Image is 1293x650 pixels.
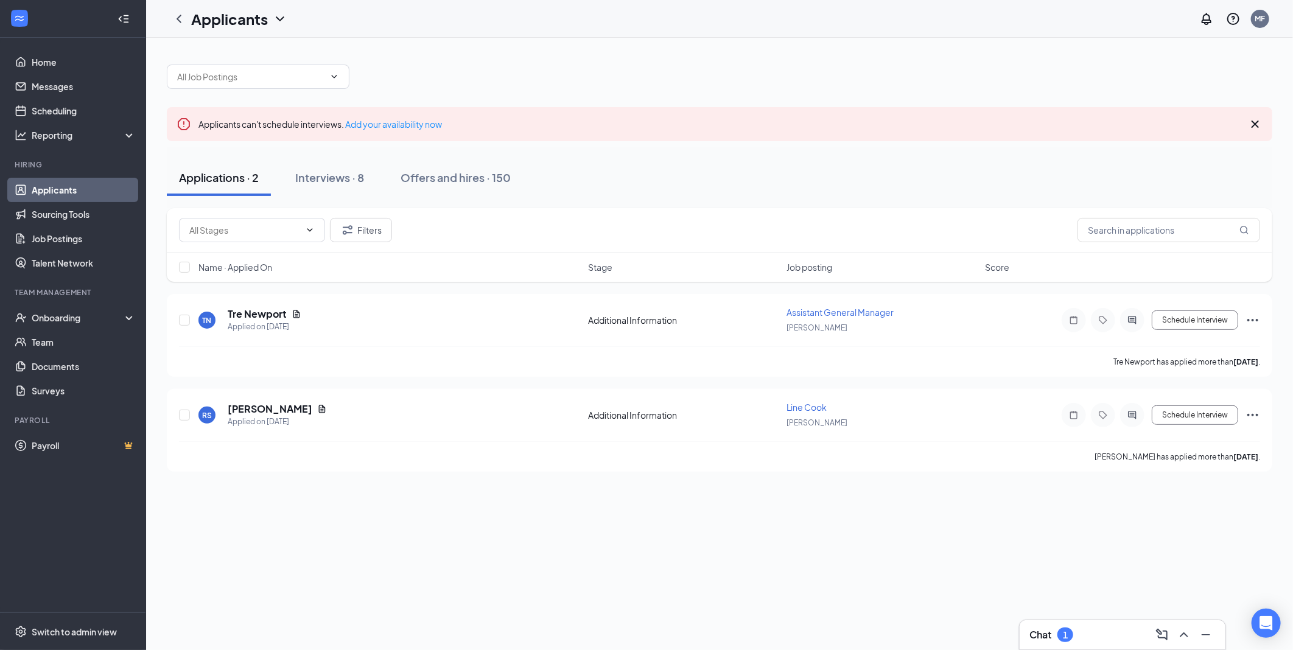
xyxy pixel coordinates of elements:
svg: MagnifyingGlass [1239,225,1249,235]
b: [DATE] [1233,452,1258,461]
button: Filter Filters [330,218,392,242]
svg: Cross [1248,117,1263,131]
svg: Document [292,309,301,319]
a: Add your availability now [345,119,442,130]
span: [PERSON_NAME] [787,418,847,427]
div: Payroll [15,415,133,425]
input: Search in applications [1077,218,1260,242]
span: Applicants can't schedule interviews. [198,119,442,130]
svg: ChevronUp [1177,627,1191,642]
a: Surveys [32,379,136,403]
div: Applications · 2 [179,170,259,185]
svg: ActiveChat [1125,410,1140,420]
svg: ComposeMessage [1155,627,1169,642]
div: Additional Information [588,409,779,421]
div: Interviews · 8 [295,170,364,185]
button: ChevronUp [1174,625,1194,645]
div: RS [202,410,212,421]
h3: Chat [1029,628,1051,641]
svg: QuestionInfo [1226,12,1241,26]
svg: ChevronDown [273,12,287,26]
div: Team Management [15,287,133,298]
div: Additional Information [588,314,779,326]
a: Documents [32,354,136,379]
svg: UserCheck [15,312,27,324]
svg: Settings [15,626,27,638]
a: PayrollCrown [32,433,136,458]
a: Job Postings [32,226,136,251]
span: Line Cook [787,402,827,413]
svg: Document [317,404,327,414]
div: Open Intercom Messenger [1252,609,1281,638]
button: Schedule Interview [1152,310,1238,330]
div: TN [203,315,212,326]
button: Schedule Interview [1152,405,1238,425]
svg: ChevronLeft [172,12,186,26]
svg: Tag [1096,315,1110,325]
a: Team [32,330,136,354]
svg: Notifications [1199,12,1214,26]
div: MF [1255,13,1266,24]
div: Applied on [DATE] [228,321,301,333]
svg: Note [1067,315,1081,325]
span: Score [985,261,1009,273]
svg: ChevronDown [305,225,315,235]
div: Onboarding [32,312,125,324]
span: Name · Applied On [198,261,272,273]
button: ComposeMessage [1152,625,1172,645]
p: [PERSON_NAME] has applied more than . [1095,452,1260,462]
svg: WorkstreamLogo [13,12,26,24]
svg: Ellipses [1246,408,1260,422]
b: [DATE] [1233,357,1258,366]
div: Hiring [15,159,133,170]
svg: Error [177,117,191,131]
span: Assistant General Manager [787,307,894,318]
svg: Analysis [15,129,27,141]
svg: Note [1067,410,1081,420]
a: Sourcing Tools [32,202,136,226]
svg: Filter [340,223,355,237]
a: Applicants [32,178,136,202]
input: All Job Postings [177,70,324,83]
svg: Tag [1096,410,1110,420]
a: Talent Network [32,251,136,275]
div: Applied on [DATE] [228,416,327,428]
h1: Applicants [191,9,268,29]
button: Minimize [1196,625,1216,645]
div: Switch to admin view [32,626,117,638]
svg: Ellipses [1246,313,1260,327]
div: Offers and hires · 150 [401,170,511,185]
a: Messages [32,74,136,99]
span: Job posting [787,261,832,273]
p: Tre Newport has applied more than . [1113,357,1260,367]
span: Stage [588,261,612,273]
svg: Minimize [1199,627,1213,642]
h5: Tre Newport [228,307,287,321]
svg: ActiveChat [1125,315,1140,325]
a: Scheduling [32,99,136,123]
h5: [PERSON_NAME] [228,402,312,416]
a: Home [32,50,136,74]
input: All Stages [189,223,300,237]
div: 1 [1063,630,1068,640]
span: [PERSON_NAME] [787,323,847,332]
svg: Collapse [117,13,130,25]
div: Reporting [32,129,136,141]
svg: ChevronDown [329,72,339,82]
